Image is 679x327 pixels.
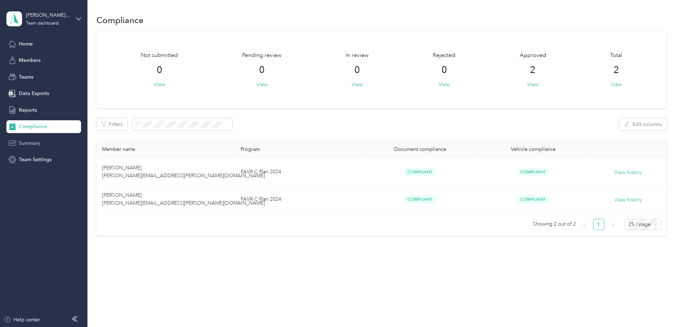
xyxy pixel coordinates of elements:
[404,195,437,204] span: Compliant
[154,81,165,88] button: View
[369,146,471,152] div: Document compliance
[4,316,40,323] button: Help center
[629,219,657,230] span: 25 / page
[96,141,235,158] th: Member name
[527,81,538,88] button: View
[611,223,615,227] span: right
[26,11,70,19] div: [PERSON_NAME][EMAIL_ADDRESS][PERSON_NAME][DOMAIN_NAME]
[593,219,604,230] a: 1
[235,186,363,213] td: FAVR C Plan 2024
[624,219,661,230] div: Page Size
[259,64,264,76] span: 0
[19,90,49,97] span: Data Exports
[482,146,584,152] div: Vehicle compliance
[639,287,679,327] iframe: Everlance-gr Chat Button Frame
[582,223,587,227] span: left
[433,51,455,60] span: Rejected
[96,16,144,24] h1: Compliance
[607,219,619,230] button: right
[530,64,535,76] span: 2
[614,196,642,204] button: View history
[533,219,576,230] span: Showing 2 out of 2
[19,57,41,64] span: Members
[19,156,52,163] span: Team Settings
[19,139,40,147] span: Summary
[256,81,267,88] button: View
[517,195,550,204] span: Compliant
[19,106,37,114] span: Reports
[579,219,590,230] button: left
[404,168,437,176] span: Compliant
[235,158,363,186] td: FAVR C Plan 2024
[439,81,450,88] button: View
[579,219,590,230] li: Previous Page
[157,64,162,76] span: 0
[19,123,47,130] span: Compliance
[352,81,363,88] button: View
[19,73,33,81] span: Teams
[614,64,619,76] span: 2
[354,64,360,76] span: 0
[610,51,622,60] span: Total
[611,81,622,88] button: View
[102,165,265,179] span: [PERSON_NAME] [PERSON_NAME][EMAIL_ADDRESS][PERSON_NAME][DOMAIN_NAME]
[520,51,546,60] span: Approved
[619,118,667,131] button: Edit columns
[517,168,550,176] span: Compliant
[614,169,642,176] button: View history
[19,40,33,48] span: Home
[607,219,619,230] li: Next Page
[102,192,265,206] span: [PERSON_NAME] [PERSON_NAME][EMAIL_ADDRESS][PERSON_NAME][DOMAIN_NAME]
[235,141,363,158] th: Program
[26,21,59,26] div: Team dashboard
[141,51,178,60] span: Not submitted
[442,64,447,76] span: 0
[96,118,128,131] button: Filters
[242,51,282,60] span: Pending review
[346,51,369,60] span: In review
